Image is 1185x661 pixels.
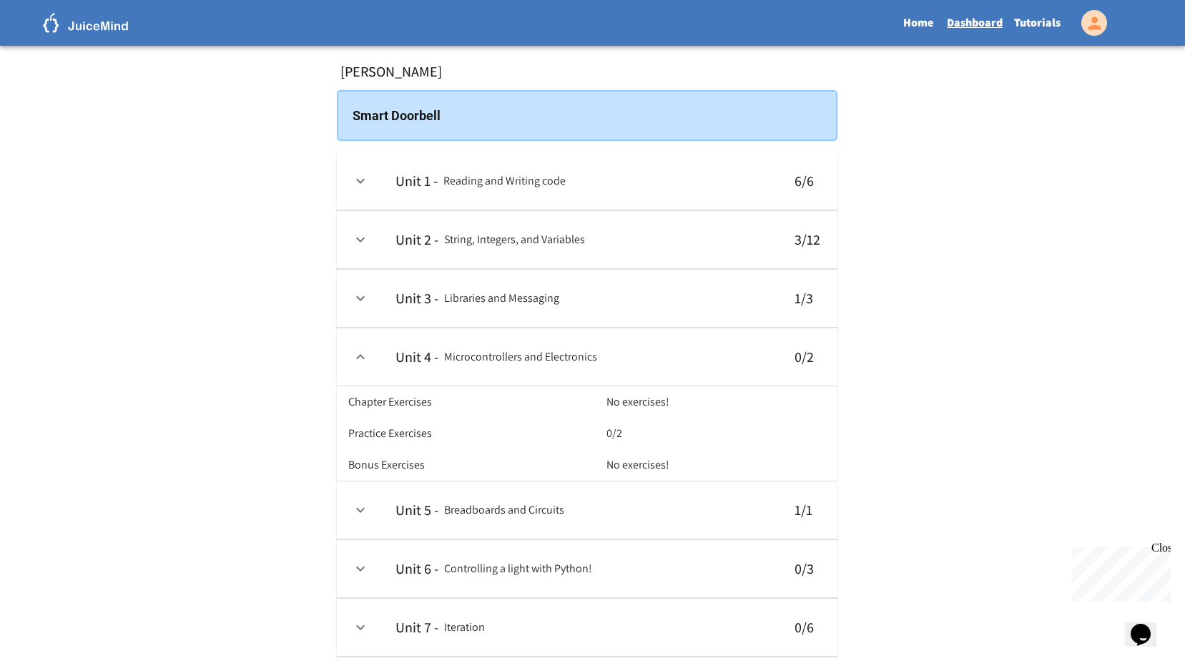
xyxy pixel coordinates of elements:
[395,499,438,522] h6: Unit 5 -
[348,455,425,475] h6: Bonus Exercises
[348,557,373,581] button: expand row
[606,455,669,475] h6: No exercises!
[395,228,438,251] h6: Unit 2 -
[395,346,438,368] h6: Unit 4 -
[795,287,820,310] h6: 1 / 3
[348,392,432,412] h6: Chapter Exercises
[795,170,820,192] h6: 6 / 6
[6,6,99,91] div: Chat with us now!Close
[348,498,373,522] button: expand row
[444,617,485,637] h6: Iteration
[1066,6,1111,39] div: My Account
[444,230,585,250] h6: String, Integers, and Variables
[795,557,820,580] h6: 0 / 3
[348,227,373,252] button: expand row
[444,559,592,579] h6: Controlling a light with Python!
[348,386,826,481] table: collapsible table
[606,423,622,444] h6: 0/2
[395,170,438,192] h6: Unit 1 -
[795,228,820,251] h6: 3 / 12
[795,499,820,522] h6: 1 / 1
[795,616,820,639] h6: 0 / 6
[443,171,566,191] h6: Reading and Writing code
[340,62,442,81] h6: [PERSON_NAME]
[43,13,129,33] img: logo
[444,288,559,308] h6: Libraries and Messaging
[395,287,438,310] h6: Unit 3 -
[337,90,837,141] div: Smart Doorbell
[795,346,820,368] h6: 0 / 2
[444,500,564,520] h6: Breadboards and Circuits
[348,345,373,369] button: expand row
[1125,604,1171,647] iframe: chat widget
[606,392,669,412] h6: No exercises!
[348,615,373,640] button: expand row
[348,286,373,310] button: expand row
[348,423,432,444] h6: Practice Exercises
[1008,6,1066,39] a: Tutorials
[895,6,941,39] a: Home
[395,557,438,580] h6: Unit 6 -
[395,616,438,639] h6: Unit 7 -
[444,347,597,367] h6: Microcontrollers and Electronics
[1066,542,1171,602] iframe: chat widget
[348,169,373,193] button: expand row
[941,6,1008,39] a: Dashboard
